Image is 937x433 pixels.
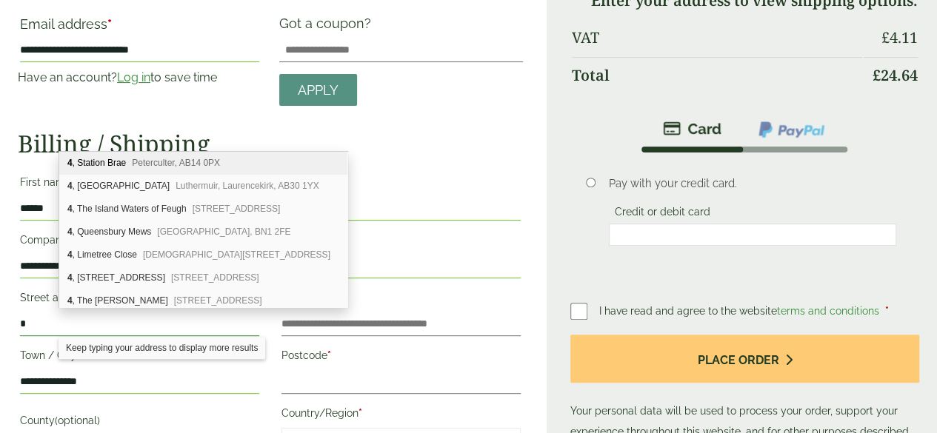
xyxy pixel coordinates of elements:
[18,130,523,158] h2: Billing / Shipping
[132,158,220,168] span: Peterculter, AB14 0PX
[171,272,259,283] span: [STREET_ADDRESS]
[20,172,259,197] label: First name
[885,305,889,317] abbr: required
[757,120,826,139] img: ppcp-gateway.png
[67,249,73,260] b: 4
[193,204,281,214] span: [STREET_ADDRESS]
[67,272,73,283] b: 4
[20,229,259,255] label: Company name
[572,57,862,93] th: Total
[881,27,918,47] bdi: 4.11
[55,414,100,426] span: (optional)
[281,172,521,197] label: Last name
[176,181,319,191] span: Luthermuir, Laurencekirk, AB30 1YX
[881,27,890,47] span: £
[281,229,521,255] label: Phone
[59,221,347,244] div: 4, Queensbury Mews
[599,305,882,317] span: I have read and agree to the website
[281,403,521,428] label: Country/Region
[20,345,259,370] label: Town / City
[279,74,357,106] a: Apply
[613,228,893,241] iframe: Secure card payment input frame
[143,249,330,260] span: [DEMOGRAPHIC_DATA][STREET_ADDRESS]
[59,337,265,359] div: Keep typing your address to display more results
[18,69,261,87] p: Have an account? to save time
[174,295,262,306] span: [STREET_ADDRESS]
[279,16,377,38] label: Got a coupon?
[67,181,73,191] b: 4
[117,70,150,84] a: Log in
[59,198,347,221] div: 4, The Island Waters of Feugh
[67,226,73,237] b: 4
[76,349,80,361] abbr: required
[873,65,918,85] bdi: 24.64
[107,16,112,32] abbr: required
[281,345,521,370] label: Postcode
[570,335,919,383] button: Place order
[67,295,73,306] b: 4
[777,305,879,317] a: terms and conditions
[59,244,347,266] div: 4, Limetree Close
[572,20,862,56] th: VAT
[59,152,347,175] div: 4, Station Brae
[609,175,897,192] p: Pay with your credit card.
[327,349,331,361] abbr: required
[663,120,721,138] img: stripe.png
[157,226,290,237] span: [GEOGRAPHIC_DATA], BN1 2FE
[59,175,347,198] div: 4, School Road
[609,206,716,222] label: Credit or debit card
[873,65,881,85] span: £
[67,158,73,168] b: 4
[59,266,347,289] div: 4, 23 Harwich Road
[67,204,73,214] b: 4
[298,82,339,98] span: Apply
[359,407,362,419] abbr: required
[20,18,259,38] label: Email address
[59,289,347,312] div: 4, The South Border
[20,287,259,312] label: Street address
